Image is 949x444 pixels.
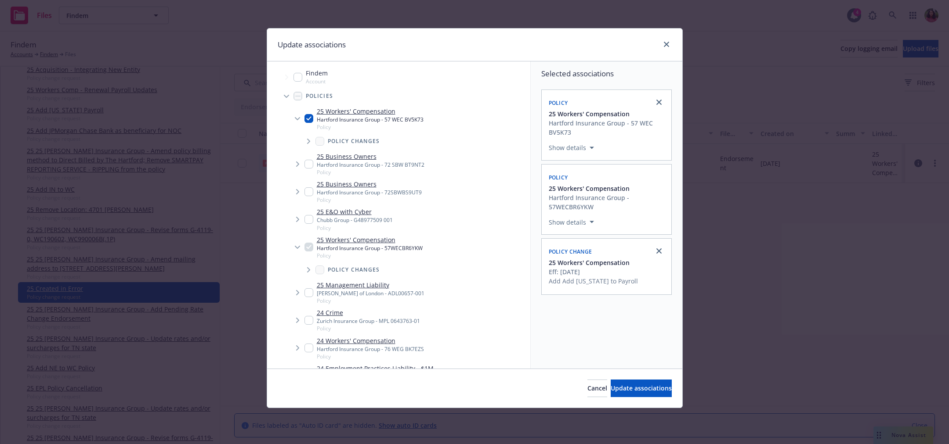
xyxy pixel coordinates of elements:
div: Hartford Insurance Group - 72SBWBS9UT9 [317,189,422,196]
a: 24 Workers' Compensation [317,336,424,345]
span: Selected associations [541,68,672,79]
div: Chubb Group - G48977509 001 [317,216,393,224]
a: 25 Workers' Compensation [317,107,424,116]
button: Show details [545,217,598,227]
div: [PERSON_NAME] of London - ADL00657-001 [317,290,424,297]
span: Policy [317,325,420,332]
div: Zurich Insurance Group - MPL 0643763-01 [317,317,420,325]
span: Findem [306,68,328,78]
a: 25 Business Owners [317,152,424,161]
div: Hartford Insurance Group - 57 WEC BV5K73 [317,116,424,123]
div: Hartford Insurance Group - 72 SBW BT9NT2 [317,161,424,168]
a: 25 E&O with Cyber [317,207,393,216]
button: Show details [545,143,598,153]
span: Policy changes [328,139,380,144]
span: Policy [317,196,422,204]
span: Policy [317,297,424,304]
span: Policies [306,93,333,99]
a: 25 Management Liability [317,280,424,290]
span: Policy [317,168,424,176]
a: 24 Crime [317,308,420,317]
span: Policy [317,252,423,259]
span: Policy changes [328,267,380,272]
span: Policy [317,123,424,131]
span: Policy [317,224,393,232]
a: 25 Business Owners [317,179,422,189]
span: Policy [317,353,424,360]
a: 24 Employment Practices Liability - $1M [317,364,501,373]
div: Hartford Insurance Group - 76 WEG BK7EZS [317,345,424,353]
div: Hartford Insurance Group - 57WECBR6YKW [317,244,423,252]
a: 25 Workers' Compensation [317,235,423,244]
span: Account [306,78,328,85]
